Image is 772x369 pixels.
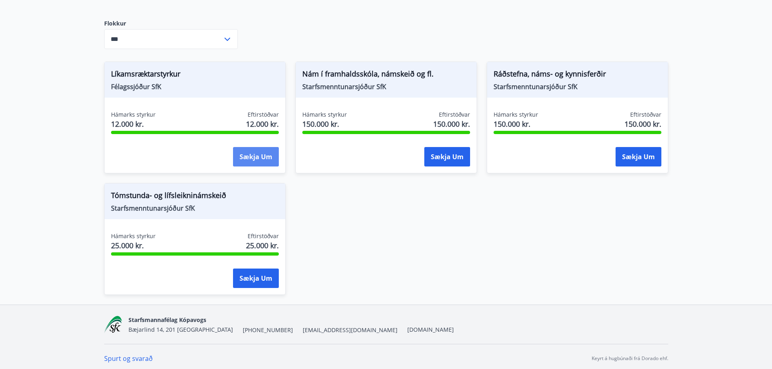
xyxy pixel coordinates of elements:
[111,190,279,204] span: Tómstunda- og lífsleikninámskeið
[424,147,470,166] button: Sækja um
[104,19,238,28] label: Flokkur
[246,240,279,251] span: 25.000 kr.
[111,119,156,129] span: 12.000 kr.
[433,119,470,129] span: 150.000 kr.
[302,119,347,129] span: 150.000 kr.
[494,111,538,119] span: Hámarks styrkur
[111,232,156,240] span: Hámarks styrkur
[494,119,538,129] span: 150.000 kr.
[111,111,156,119] span: Hámarks styrkur
[111,204,279,213] span: Starfsmenntunarsjóður SfK
[248,111,279,119] span: Eftirstöðvar
[303,326,398,334] span: [EMAIL_ADDRESS][DOMAIN_NAME]
[302,68,470,82] span: Nám í framhaldsskóla, námskeið og fl.
[624,119,661,129] span: 150.000 kr.
[439,111,470,119] span: Eftirstöðvar
[494,68,661,82] span: Ráðstefna, náms- og kynnisferðir
[233,147,279,166] button: Sækja um
[246,119,279,129] span: 12.000 kr.
[233,269,279,288] button: Sækja um
[494,82,661,91] span: Starfsmenntunarsjóður SfK
[592,355,668,362] p: Keyrt á hugbúnaði frá Dorado ehf.
[616,147,661,166] button: Sækja um
[243,326,293,334] span: [PHONE_NUMBER]
[128,316,206,324] span: Starfsmannafélag Kópavogs
[111,68,279,82] span: Líkamsræktarstyrkur
[302,82,470,91] span: Starfsmenntunarsjóður SfK
[630,111,661,119] span: Eftirstöðvar
[248,232,279,240] span: Eftirstöðvar
[407,326,454,333] a: [DOMAIN_NAME]
[128,326,233,333] span: Bæjarlind 14, 201 [GEOGRAPHIC_DATA]
[104,316,122,333] img: x5MjQkxwhnYn6YREZUTEa9Q4KsBUeQdWGts9Dj4O.png
[104,354,153,363] a: Spurt og svarað
[302,111,347,119] span: Hámarks styrkur
[111,82,279,91] span: Félagssjóður SfK
[111,240,156,251] span: 25.000 kr.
